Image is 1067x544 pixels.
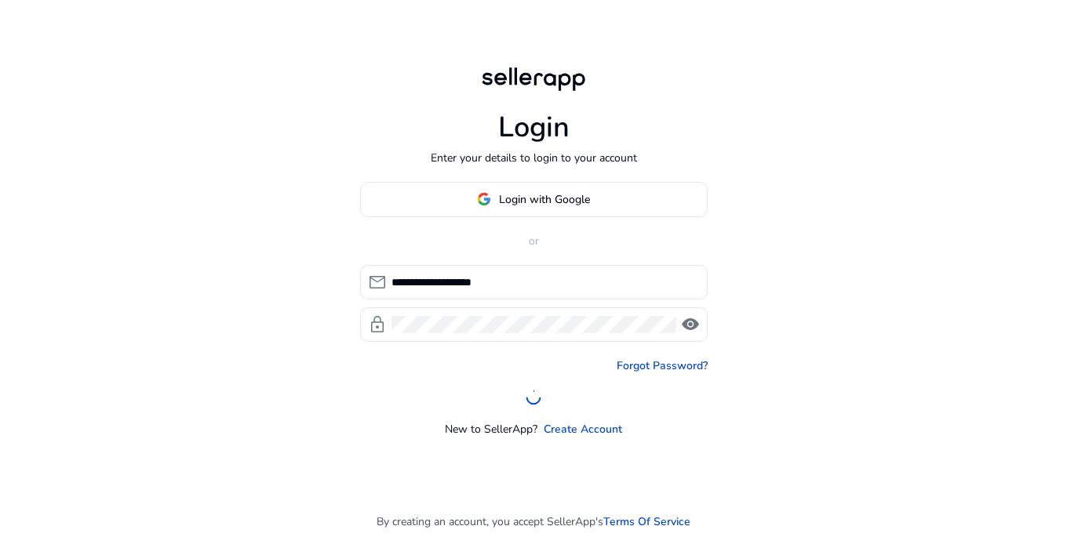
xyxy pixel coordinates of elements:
h1: Login [498,111,570,144]
p: or [360,233,708,249]
button: Login with Google [360,182,708,217]
span: visibility [681,315,700,334]
img: google-logo.svg [477,192,491,206]
p: Enter your details to login to your account [431,150,637,166]
a: Forgot Password? [617,357,708,374]
p: New to SellerApp? [445,421,537,437]
a: Terms Of Service [603,513,690,530]
span: lock [368,315,387,334]
a: Create Account [544,421,622,437]
span: mail [368,273,387,292]
span: Login with Google [499,191,590,208]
